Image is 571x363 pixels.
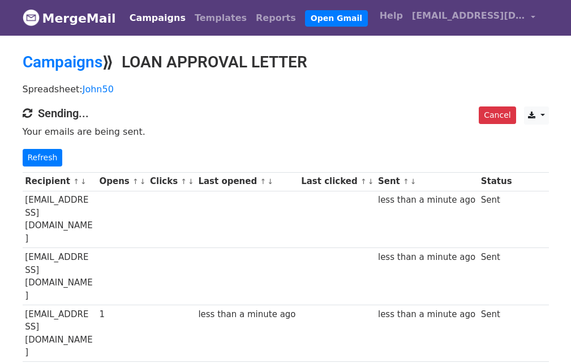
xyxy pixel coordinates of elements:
[360,177,367,186] a: ↑
[260,177,266,186] a: ↑
[305,10,368,27] a: Open Gmail
[23,83,549,95] p: Spreadsheet:
[23,305,97,362] td: [EMAIL_ADDRESS][DOMAIN_NAME]
[140,177,146,186] a: ↓
[378,194,475,207] div: less than a minute ago
[132,177,139,186] a: ↑
[267,177,273,186] a: ↓
[83,84,114,95] a: John50
[23,53,549,72] h2: ⟫ LOAN APPROVAL LETTER
[23,172,97,191] th: Recipient
[147,172,195,191] th: Clicks
[23,106,549,120] h4: Sending...
[403,177,409,186] a: ↑
[368,177,374,186] a: ↓
[298,172,375,191] th: Last clicked
[23,248,97,305] td: [EMAIL_ADDRESS][DOMAIN_NAME]
[412,9,525,23] span: [EMAIL_ADDRESS][DOMAIN_NAME]
[23,126,549,138] p: Your emails are being sent.
[410,177,417,186] a: ↓
[196,172,299,191] th: Last opened
[478,191,514,248] td: Sent
[478,172,514,191] th: Status
[479,106,516,124] a: Cancel
[375,172,478,191] th: Sent
[407,5,540,31] a: [EMAIL_ADDRESS][DOMAIN_NAME]
[80,177,87,186] a: ↓
[478,305,514,362] td: Sent
[23,149,63,166] a: Refresh
[378,251,475,264] div: less than a minute ago
[190,7,251,29] a: Templates
[23,53,102,71] a: Campaigns
[375,5,407,27] a: Help
[23,191,97,248] td: [EMAIL_ADDRESS][DOMAIN_NAME]
[198,308,295,321] div: less than a minute ago
[251,7,300,29] a: Reports
[23,6,116,30] a: MergeMail
[188,177,194,186] a: ↓
[99,308,144,321] div: 1
[478,248,514,305] td: Sent
[125,7,190,29] a: Campaigns
[73,177,79,186] a: ↑
[23,9,40,26] img: MergeMail logo
[97,172,148,191] th: Opens
[181,177,187,186] a: ↑
[378,308,475,321] div: less than a minute ago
